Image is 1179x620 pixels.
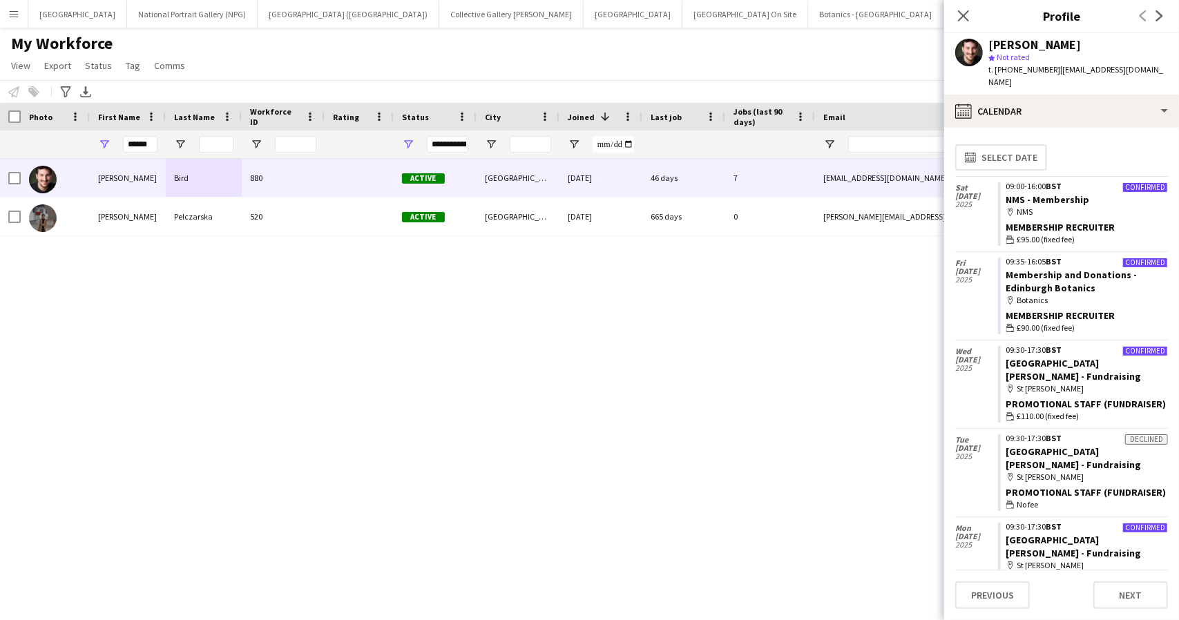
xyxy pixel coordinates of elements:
div: Promotional Staff (Fundraiser) [1006,398,1168,410]
span: Tag [126,59,140,72]
div: St [PERSON_NAME] [1006,471,1168,483]
span: Email [823,112,845,122]
div: Calendar [944,95,1179,128]
span: My Workforce [11,33,113,54]
a: [GEOGRAPHIC_DATA][PERSON_NAME] - Fundraising [1006,357,1142,382]
button: [GEOGRAPHIC_DATA] On Site [682,1,808,28]
div: St [PERSON_NAME] [1006,559,1168,572]
span: 2025 [955,364,998,372]
button: Open Filter Menu [823,138,836,151]
div: St [PERSON_NAME] [1006,382,1168,395]
div: 520 [242,197,325,235]
button: Botanics - [GEOGRAPHIC_DATA] [808,1,943,28]
span: Fri [955,259,998,267]
div: Pelczarska [166,197,242,235]
span: Last job [651,112,682,122]
div: [PERSON_NAME] [988,39,1081,51]
button: [GEOGRAPHIC_DATA] [28,1,127,28]
span: Joined [568,112,595,122]
span: [DATE] [955,356,998,364]
div: Botanics [1006,294,1168,307]
span: 2025 [955,541,998,549]
button: Open Filter Menu [250,138,262,151]
div: Confirmed [1122,346,1168,356]
img: Gabriel Bird [29,166,57,193]
a: [GEOGRAPHIC_DATA][PERSON_NAME] - Fundraising [1006,534,1142,559]
span: BST [1046,433,1062,443]
div: 46 days [642,159,725,197]
div: [DATE] [559,197,642,235]
span: 2025 [955,200,998,209]
div: [DATE] [559,159,642,197]
div: Declined [1125,434,1168,445]
a: Status [79,57,117,75]
input: Joined Filter Input [593,136,634,153]
span: Active [402,212,445,222]
button: Next [1093,581,1168,609]
div: 0 [725,197,815,235]
span: BST [1046,345,1062,355]
button: [GEOGRAPHIC_DATA] (HES) [943,1,1063,28]
app-action-btn: Advanced filters [57,84,74,100]
span: 2025 [955,275,998,284]
span: Rating [333,112,359,122]
a: Export [39,57,77,75]
input: Last Name Filter Input [199,136,233,153]
h3: Profile [944,7,1179,25]
button: [GEOGRAPHIC_DATA] ([GEOGRAPHIC_DATA]) [258,1,439,28]
span: | [EMAIL_ADDRESS][DOMAIN_NAME] [988,64,1163,87]
div: 09:30-17:30 [1006,346,1168,354]
span: Tue [955,436,998,444]
div: 7 [725,159,815,197]
input: City Filter Input [510,136,551,153]
input: Email Filter Input [848,136,1083,153]
app-action-btn: Export XLSX [77,84,94,100]
span: Export [44,59,71,72]
div: 880 [242,159,325,197]
button: National Portrait Gallery (NPG) [127,1,258,28]
div: Confirmed [1122,258,1168,268]
span: £95.00 (fixed fee) [1017,233,1075,246]
button: [GEOGRAPHIC_DATA] [584,1,682,28]
span: No fee [1017,498,1039,511]
div: Membership Recruiter [1006,221,1168,233]
button: Collective Gallery [PERSON_NAME] [439,1,584,28]
div: [PERSON_NAME] [90,159,166,197]
button: Open Filter Menu [568,138,580,151]
span: Sat [955,184,998,192]
div: [GEOGRAPHIC_DATA] [477,159,559,197]
div: [EMAIL_ADDRESS][DOMAIN_NAME] [815,159,1091,197]
span: £110.00 (fixed fee) [1017,410,1080,423]
span: BST [1046,256,1062,267]
div: Membership Recruiter [1006,309,1168,322]
div: [GEOGRAPHIC_DATA] [477,197,559,235]
span: First Name [98,112,140,122]
a: View [6,57,36,75]
span: Status [85,59,112,72]
button: Select date [955,144,1047,171]
span: 2025 [955,452,998,461]
a: Comms [148,57,191,75]
div: 09:30-17:30 [1006,523,1168,531]
a: [GEOGRAPHIC_DATA][PERSON_NAME] - Fundraising [1006,445,1142,470]
a: Membership and Donations - Edinburgh Botanics [1006,269,1138,293]
span: BST [1046,181,1062,191]
button: Previous [955,581,1030,609]
div: 09:35-16:05 [1006,258,1168,266]
span: Active [402,173,445,184]
span: Not rated [997,52,1030,62]
span: [DATE] [955,532,998,541]
div: [PERSON_NAME] [90,197,166,235]
span: [DATE] [955,444,998,452]
div: Confirmed [1122,182,1168,193]
span: Last Name [174,112,215,122]
div: 665 days [642,197,725,235]
div: 09:30-17:30 [1006,434,1168,443]
span: BST [1046,521,1062,532]
span: Status [402,112,429,122]
span: Comms [154,59,185,72]
div: NMS [1006,206,1168,218]
span: £90.00 (fixed fee) [1017,322,1075,334]
span: t. [PHONE_NUMBER] [988,64,1060,75]
div: Promotional Staff (Fundraiser) [1006,486,1168,498]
